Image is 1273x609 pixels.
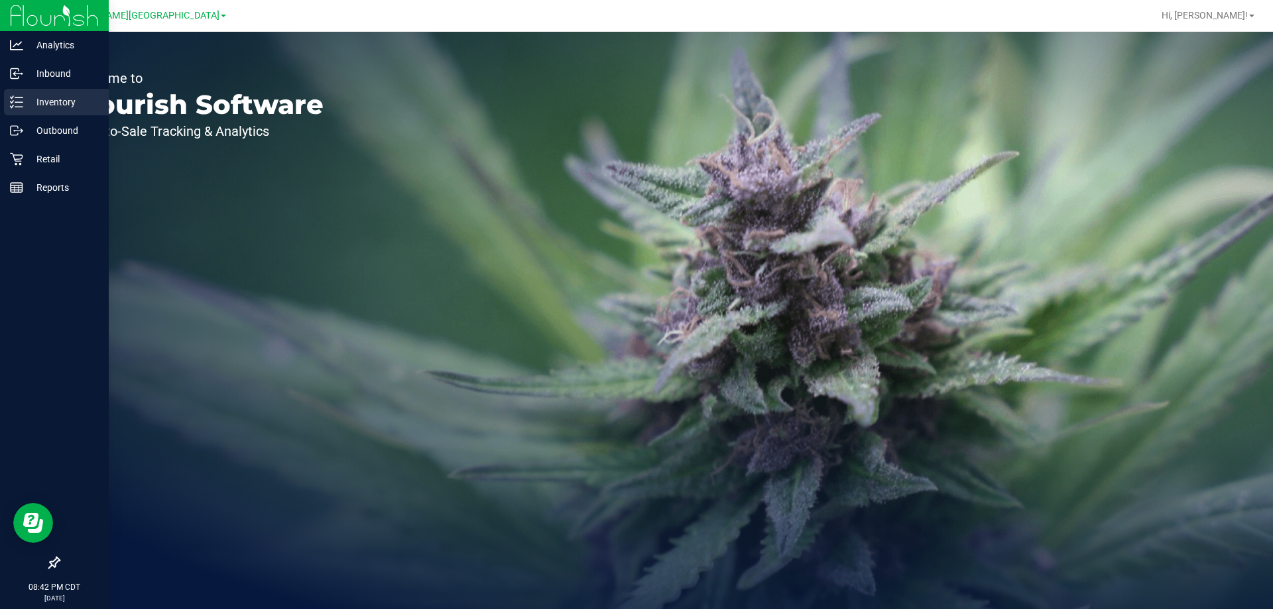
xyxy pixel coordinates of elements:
[23,123,103,138] p: Outbound
[6,581,103,593] p: 08:42 PM CDT
[10,124,23,137] inline-svg: Outbound
[23,94,103,110] p: Inventory
[13,503,53,543] iframe: Resource center
[1162,10,1248,21] span: Hi, [PERSON_NAME]!
[6,593,103,603] p: [DATE]
[44,10,219,21] span: Ft [PERSON_NAME][GEOGRAPHIC_DATA]
[23,66,103,82] p: Inbound
[10,95,23,109] inline-svg: Inventory
[10,38,23,52] inline-svg: Analytics
[23,180,103,195] p: Reports
[10,181,23,194] inline-svg: Reports
[72,91,324,118] p: Flourish Software
[23,151,103,167] p: Retail
[10,67,23,80] inline-svg: Inbound
[72,125,324,138] p: Seed-to-Sale Tracking & Analytics
[23,37,103,53] p: Analytics
[10,152,23,166] inline-svg: Retail
[72,72,324,85] p: Welcome to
